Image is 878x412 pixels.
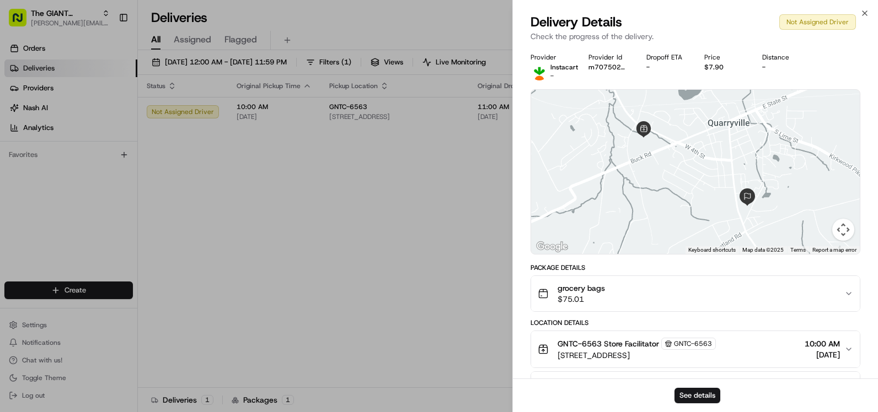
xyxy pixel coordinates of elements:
span: grocery bags [558,283,605,294]
div: Dropoff ETA [646,53,687,62]
button: Map camera controls [832,219,854,241]
span: [DATE] [805,349,840,360]
div: $7.90 [704,63,745,72]
p: Welcome 👋 [11,44,201,62]
div: Package Details [531,263,860,272]
span: Instacart [550,63,578,72]
span: Knowledge Base [22,160,84,171]
button: Keyboard shortcuts [688,246,736,254]
a: Open this area in Google Maps (opens a new window) [534,240,570,254]
div: - [762,63,802,72]
span: Pylon [110,187,133,195]
img: Nash [11,11,33,33]
div: We're available if you need us! [38,116,140,125]
img: Google [534,240,570,254]
button: See details [674,388,720,403]
div: Provider Id [588,53,629,62]
p: Check the progress of the delivery. [531,31,860,42]
div: 💻 [93,161,102,170]
img: 1736555255976-a54dd68f-1ca7-489b-9aae-adbdc363a1c4 [11,105,31,125]
a: Powered byPylon [78,186,133,195]
a: 💻API Documentation [89,155,181,175]
span: Map data ©2025 [742,247,784,253]
img: profile_instacart_ahold_partner.png [531,63,548,80]
div: Distance [762,53,802,62]
div: Start new chat [38,105,181,116]
span: Delivery Details [531,13,622,31]
div: Location Details [531,318,860,327]
a: Terms [790,247,806,253]
span: $75.01 [558,294,605,305]
a: Report a map error [812,247,856,253]
input: Clear [29,71,182,83]
div: Price [704,53,745,62]
span: - [550,72,554,80]
span: GNTC-6563 Store Facilitator [558,338,659,349]
div: - [646,63,687,72]
button: Start new chat [188,109,201,122]
span: GNTC-6563 [674,339,712,348]
a: 📗Knowledge Base [7,155,89,175]
div: 📗 [11,161,20,170]
button: grocery bags$75.01 [531,276,860,311]
span: 10:00 AM [805,338,840,349]
span: API Documentation [104,160,177,171]
div: Provider [531,53,571,62]
button: GNTC-6563 Store FacilitatorGNTC-6563[STREET_ADDRESS]10:00 AM[DATE] [531,331,860,367]
span: [STREET_ADDRESS] [558,350,716,361]
button: m707502041 [588,63,629,72]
